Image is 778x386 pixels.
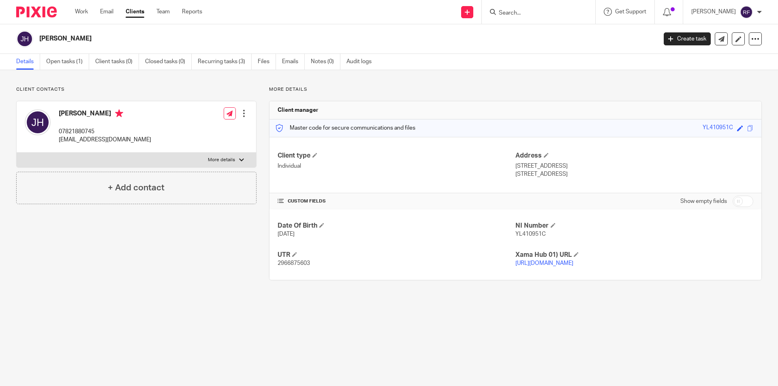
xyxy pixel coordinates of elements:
p: More details [208,157,235,163]
img: svg%3E [16,30,33,47]
span: Change Client type [312,153,317,158]
a: Clients [126,8,144,16]
p: Client contacts [16,86,256,93]
a: Audit logs [346,54,378,70]
h4: UTR [278,251,515,259]
p: More details [269,86,762,93]
i: Primary [115,109,123,117]
a: [URL][DOMAIN_NAME] [515,260,573,266]
span: Edit code [737,125,743,131]
a: Edit client [732,32,745,45]
a: Team [156,8,170,16]
a: Email [100,8,113,16]
div: YL410951C [703,124,733,133]
p: [PERSON_NAME] [691,8,736,16]
span: Edit UTR [292,252,297,257]
p: 07821880745 [59,128,151,136]
span: 2966875603 [278,260,310,266]
a: Recurring tasks (3) [198,54,252,70]
p: [STREET_ADDRESS] [515,162,753,170]
a: Send new email [715,32,728,45]
h4: Client type [278,151,515,160]
span: Edit Xama Hub 01) URL [574,252,579,257]
h4: Date Of Birth [278,222,515,230]
p: [EMAIL_ADDRESS][DOMAIN_NAME] [59,136,151,144]
h4: + Add contact [108,181,165,194]
p: Individual [278,162,515,170]
span: Edit NI Number [551,223,556,228]
img: svg%3E [740,6,753,19]
a: Reports [182,8,202,16]
a: Client tasks (0) [95,54,139,70]
a: Work [75,8,88,16]
span: [DATE] [278,231,295,237]
h4: Address [515,151,753,160]
a: Files [258,54,276,70]
h2: [PERSON_NAME] [39,34,529,43]
img: svg%3E [25,109,51,135]
a: Closed tasks (0) [145,54,192,70]
p: Master code for secure communications and files [276,124,415,132]
h4: CUSTOM FIELDS [278,198,515,205]
h4: NI Number [515,222,753,230]
h4: Xama Hub 01) URL [515,251,753,259]
span: Get Support [615,9,646,15]
h4: [PERSON_NAME] [59,109,151,119]
img: Pixie [16,6,57,17]
a: Emails [282,54,305,70]
a: Create task [664,32,711,45]
span: YL410951C [515,231,546,237]
input: Search [498,10,571,17]
span: Edit Date Of Birth [319,223,324,228]
a: Details [16,54,40,70]
label: Show empty fields [680,197,727,205]
h3: Client manager [278,106,318,114]
p: [STREET_ADDRESS] [515,170,753,178]
a: Open tasks (1) [46,54,89,70]
a: Notes (0) [311,54,340,70]
span: Edit Address [544,153,549,158]
span: Copy to clipboard [747,125,753,131]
